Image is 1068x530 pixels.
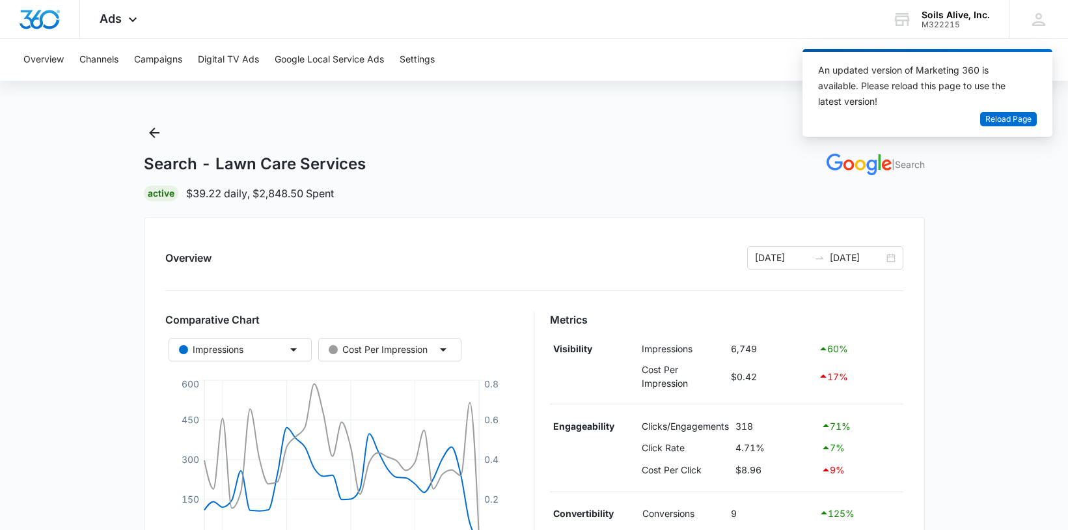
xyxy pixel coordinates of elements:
[821,462,900,478] div: 9 %
[318,338,461,361] button: Cost Per Impression
[181,414,199,425] tspan: 450
[169,338,312,361] button: Impressions
[821,440,900,456] div: 7 %
[818,369,899,384] div: 17 %
[329,342,428,357] div: Cost Per Impression
[728,359,815,393] td: $0.42
[818,63,1021,109] div: An updated version of Marketing 360 is available. Please reload this page to use the latest version!
[144,154,366,174] h1: Search - Lawn Care Services
[181,494,199,505] tspan: 150
[484,378,499,389] tspan: 0.8
[819,505,900,521] div: 125 %
[165,250,212,266] h2: Overview
[818,341,899,357] div: 60 %
[553,421,614,432] strong: Engageability
[814,253,825,263] span: to
[732,437,817,459] td: 4.71%
[198,39,259,81] button: Digital TV Ads
[181,454,199,465] tspan: 300
[638,415,732,437] td: Clicks/Engagements
[732,459,817,481] td: $8.96
[638,459,732,481] td: Cost Per Click
[275,39,384,81] button: Google Local Service Ads
[892,158,925,171] p: | Search
[638,359,728,393] td: Cost Per Impression
[400,39,435,81] button: Settings
[181,378,199,389] tspan: 600
[821,418,900,434] div: 71 %
[484,454,499,465] tspan: 0.4
[553,508,614,519] strong: Convertibility
[755,251,809,265] input: Start date
[922,10,990,20] div: account name
[814,253,825,263] span: swap-right
[732,415,817,437] td: 318
[922,20,990,29] div: account id
[144,186,178,201] div: Active
[639,503,728,525] td: Conversions
[638,437,732,459] td: Click Rate
[985,113,1032,126] span: Reload Page
[134,39,182,81] button: Campaigns
[728,503,815,525] td: 9
[23,39,64,81] button: Overview
[484,414,499,425] tspan: 0.6
[186,186,334,201] p: $39.22 daily , $2,848.50 Spent
[484,494,499,505] tspan: 0.2
[553,343,592,354] strong: Visibility
[79,39,118,81] button: Channels
[638,338,728,360] td: Impressions
[980,112,1037,127] button: Reload Page
[728,338,815,360] td: 6,749
[165,312,519,328] h3: Comparative Chart
[550,312,903,328] h3: Metrics
[100,12,122,25] span: Ads
[179,342,243,357] div: Impressions
[830,251,884,265] input: End date
[144,122,165,143] button: Back
[827,154,892,175] img: GOOGLE_ADS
